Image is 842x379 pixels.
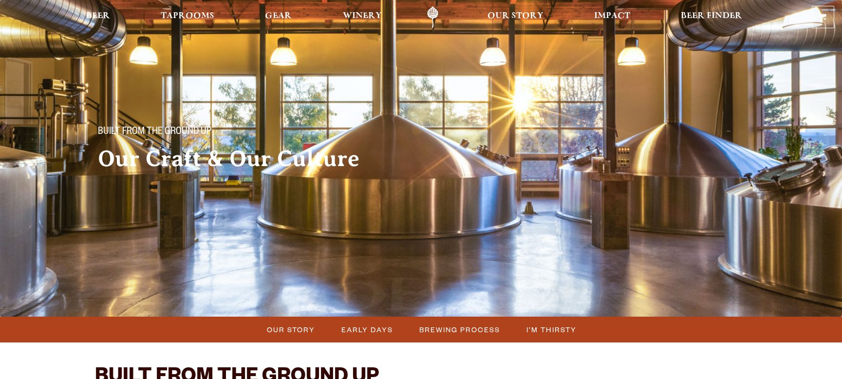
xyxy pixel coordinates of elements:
a: Taprooms [154,6,221,28]
span: Our Story [267,322,315,337]
span: Brewing Process [419,322,500,337]
span: Winery [343,12,382,20]
span: I’m Thirsty [526,322,577,337]
a: Beer [80,6,116,28]
span: Built From The Ground Up [98,126,211,139]
span: Taprooms [161,12,214,20]
a: Beer Finder [674,6,748,28]
a: Our Story [261,322,320,337]
span: Our Story [487,12,543,20]
span: Gear [265,12,292,20]
span: Early Days [341,322,393,337]
span: Impact [594,12,630,20]
a: Early Days [336,322,398,337]
a: Brewing Process [413,322,505,337]
a: Winery [337,6,388,28]
h2: Our Craft & Our Culture [98,147,402,171]
a: Our Story [481,6,550,28]
a: Odell Home [414,6,451,28]
span: Beer Finder [681,12,742,20]
a: Impact [588,6,636,28]
span: Beer [86,12,110,20]
a: Gear [259,6,298,28]
a: I’m Thirsty [521,322,581,337]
